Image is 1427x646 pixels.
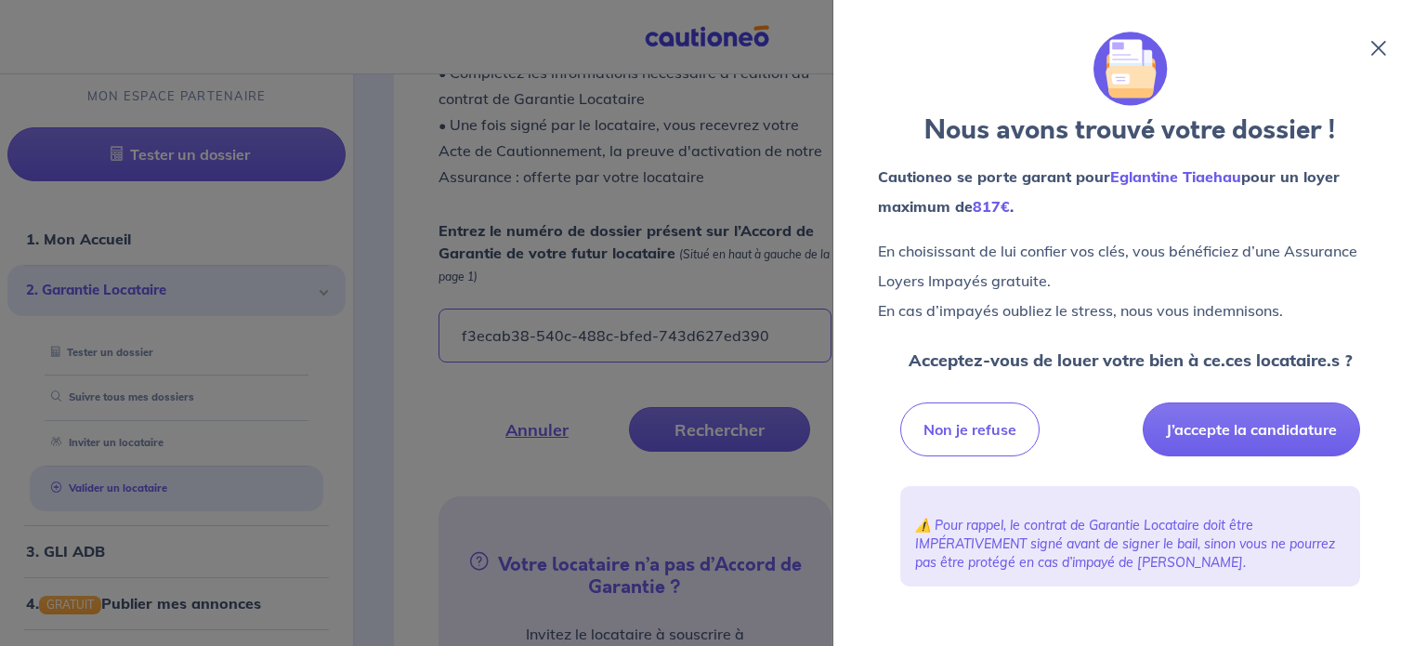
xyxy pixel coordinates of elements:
em: 817€ [973,197,1010,216]
button: J’accepte la candidature [1143,402,1360,456]
strong: Cautioneo se porte garant pour pour un loyer maximum de . [878,167,1340,216]
p: En choisissant de lui confier vos clés, vous bénéficiez d’une Assurance Loyers Impayés gratuite. ... [878,236,1382,325]
strong: Acceptez-vous de louer votre bien à ce.ces locataire.s ? [909,349,1353,371]
button: Non je refuse [900,402,1040,456]
img: illu_folder.svg [1093,32,1168,106]
em: Eglantine Tiaehau [1110,167,1241,186]
strong: Nous avons trouvé votre dossier ! [924,112,1336,149]
p: ⚠️ Pour rappel, le contrat de Garantie Locataire doit être IMPÉRATIVEMENT signé avant de signer l... [915,516,1345,572]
